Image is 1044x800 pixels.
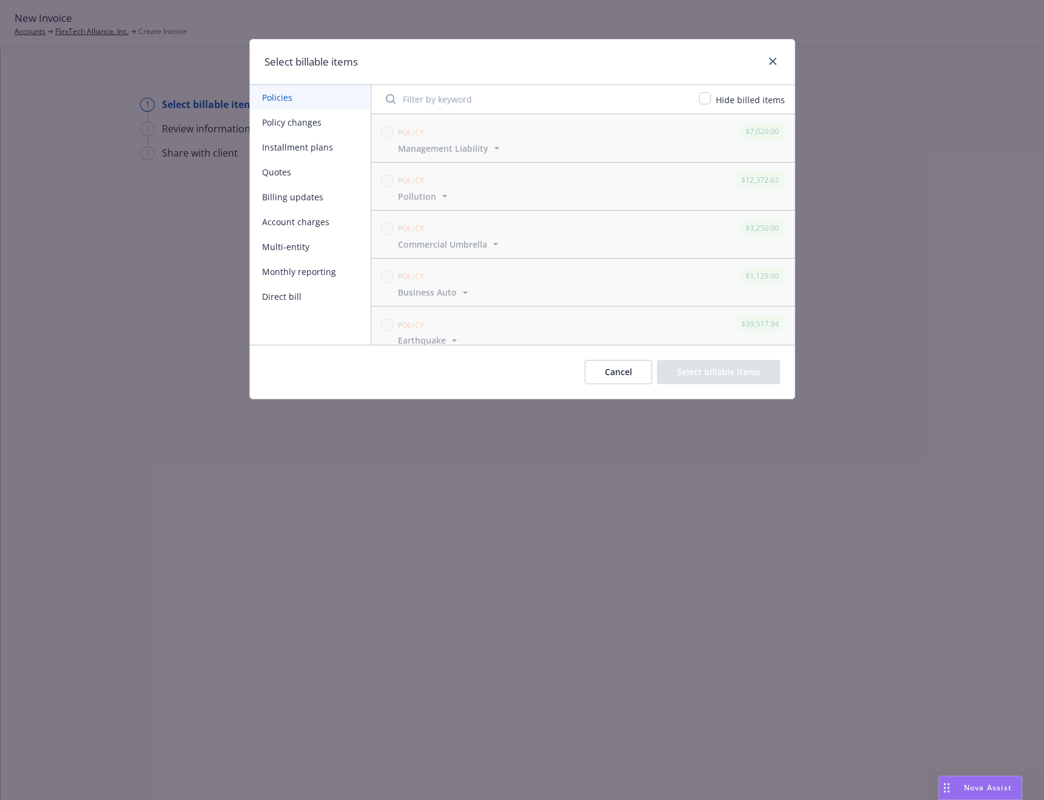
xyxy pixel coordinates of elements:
[398,271,425,282] span: Policy
[938,776,1022,800] button: Nova Assist
[398,286,457,299] span: Business Auto
[398,334,460,347] button: Earthquake
[398,142,488,155] span: Management Liability
[398,142,503,155] button: Management Liability
[371,259,795,306] span: Policy$1,129.00Business Auto
[250,110,371,135] button: Policy changes
[250,209,371,234] button: Account charges
[398,223,425,234] span: Policy
[250,160,371,185] button: Quotes
[766,54,780,69] a: close
[939,776,954,799] div: Drag to move
[250,135,371,160] button: Installment plans
[739,220,785,236] div: $3,250.00
[398,320,425,330] span: Policy
[398,175,425,186] span: Policy
[585,360,652,384] button: Cancel
[250,259,371,284] button: Monthly reporting
[964,782,1012,793] span: Nova Assist
[398,334,446,347] span: Earthquake
[250,85,371,110] button: Policies
[250,185,371,209] button: Billing updates
[379,87,692,111] input: Filter by keyword
[398,286,471,299] button: Business Auto
[735,172,785,188] div: $12,372.62
[398,238,502,251] button: Commercial Umbrella
[739,124,785,139] div: $7,020.00
[739,268,785,283] div: $1,129.00
[371,114,795,161] span: Policy$7,020.00Management Liability
[398,190,451,203] button: Pollution
[398,238,487,251] span: Commercial Umbrella
[716,94,785,106] span: Hide billed items
[371,307,795,354] span: Policy$39,517.94Earthquake
[398,190,436,203] span: Pollution
[264,54,358,70] h1: Select billable items
[250,284,371,309] button: Direct bill
[735,316,785,331] div: $39,517.94
[398,127,425,138] span: Policy
[250,234,371,259] button: Multi-entity
[371,211,795,258] span: Policy$3,250.00Commercial Umbrella
[371,163,795,210] span: Policy$12,372.62Pollution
